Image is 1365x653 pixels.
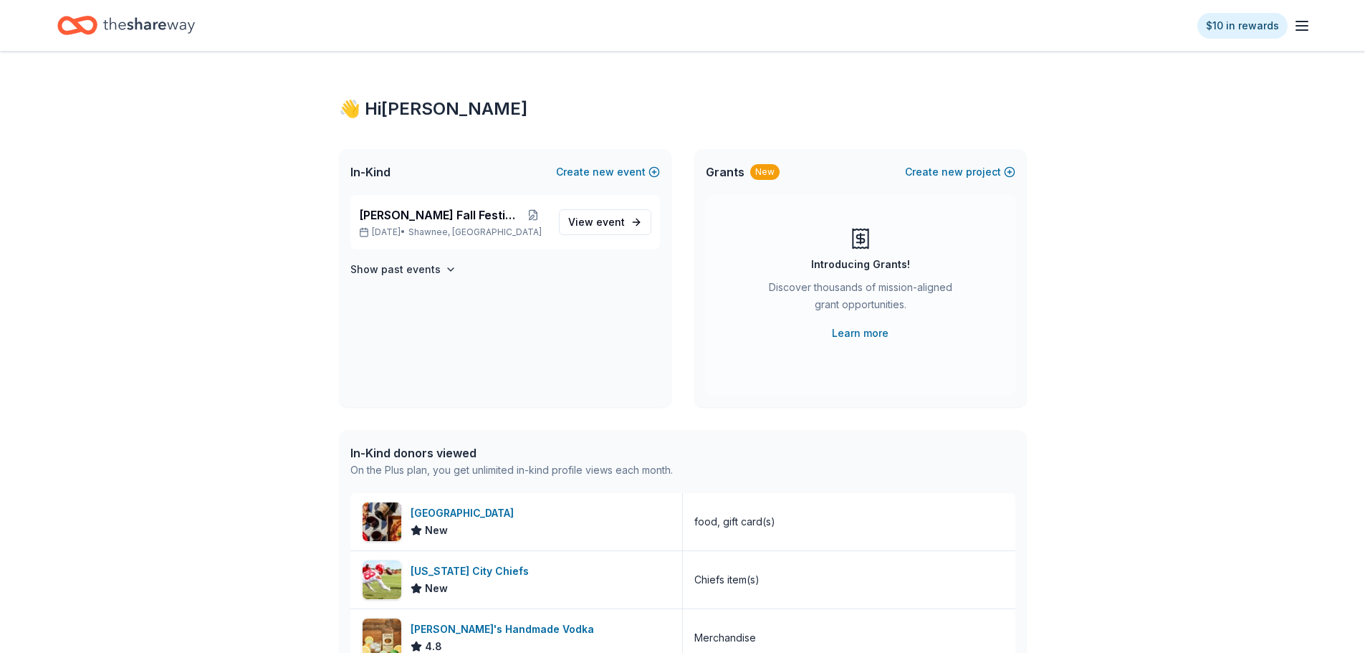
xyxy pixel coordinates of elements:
[556,163,660,181] button: Createnewevent
[363,502,401,541] img: Image for North Italia
[359,227,547,238] p: [DATE] •
[350,261,441,278] h4: Show past events
[596,216,625,228] span: event
[559,209,651,235] a: View event
[425,522,448,539] span: New
[411,563,535,580] div: [US_STATE] City Chiefs
[350,163,391,181] span: In-Kind
[425,580,448,597] span: New
[1197,13,1288,39] a: $10 in rewards
[942,163,963,181] span: new
[411,505,519,522] div: [GEOGRAPHIC_DATA]
[593,163,614,181] span: new
[359,206,519,224] span: [PERSON_NAME] Fall Festival
[57,9,195,42] a: Home
[750,164,780,180] div: New
[339,97,1027,120] div: 👋 Hi [PERSON_NAME]
[408,227,542,238] span: Shawnee, [GEOGRAPHIC_DATA]
[706,163,744,181] span: Grants
[811,256,910,273] div: Introducing Grants!
[694,513,775,530] div: food, gift card(s)
[568,214,625,231] span: View
[350,462,673,479] div: On the Plus plan, you get unlimited in-kind profile views each month.
[363,561,401,599] img: Image for Kansas City Chiefs
[905,163,1015,181] button: Createnewproject
[832,325,889,342] a: Learn more
[411,621,600,638] div: [PERSON_NAME]'s Handmade Vodka
[350,444,673,462] div: In-Kind donors viewed
[694,571,760,588] div: Chiefs item(s)
[763,279,958,319] div: Discover thousands of mission-aligned grant opportunities.
[694,629,756,647] div: Merchandise
[350,261,456,278] button: Show past events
